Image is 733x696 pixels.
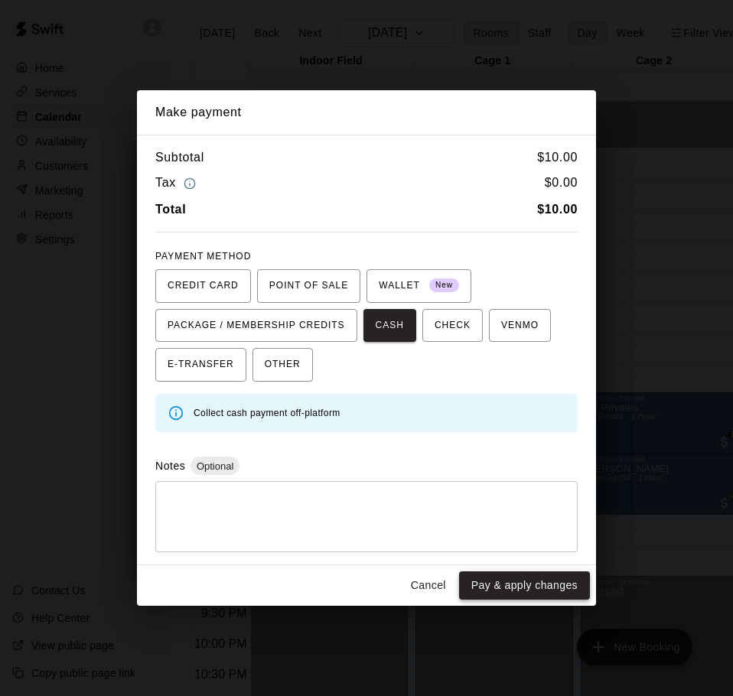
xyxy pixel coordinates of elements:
button: OTHER [252,348,313,382]
h6: Tax [155,173,200,194]
span: CASH [376,314,404,338]
button: PACKAGE / MEMBERSHIP CREDITS [155,309,357,343]
span: New [429,275,459,296]
label: Notes [155,460,185,472]
span: OTHER [265,353,301,377]
span: PACKAGE / MEMBERSHIP CREDITS [168,314,345,338]
h6: $ 0.00 [545,173,578,194]
span: WALLET [379,274,459,298]
b: Total [155,203,186,216]
button: Cancel [404,571,453,600]
button: Pay & apply changes [459,571,590,600]
span: PAYMENT METHOD [155,251,251,262]
button: POINT OF SALE [257,269,360,303]
b: $ 10.00 [537,203,578,216]
h2: Make payment [137,90,596,135]
button: CASH [363,309,416,343]
span: Optional [191,460,239,472]
button: E-TRANSFER [155,348,246,382]
button: CHECK [422,309,483,343]
span: CREDIT CARD [168,274,239,298]
button: WALLET New [366,269,471,303]
span: VENMO [501,314,539,338]
span: Collect cash payment off-platform [194,408,340,418]
button: VENMO [489,309,551,343]
span: POINT OF SALE [269,274,348,298]
h6: Subtotal [155,148,204,167]
h6: $ 10.00 [537,148,578,167]
button: CREDIT CARD [155,269,251,303]
span: CHECK [435,314,471,338]
span: E-TRANSFER [168,353,234,377]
